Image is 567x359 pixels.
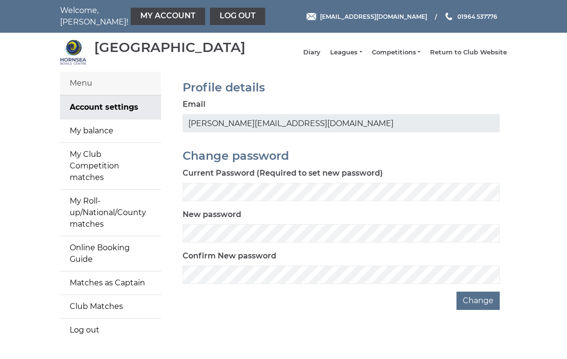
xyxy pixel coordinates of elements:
span: 01964 537776 [457,13,497,20]
span: [EMAIL_ADDRESS][DOMAIN_NAME] [320,13,427,20]
a: Matches as Captain [60,271,161,295]
a: My Account [131,8,205,25]
a: Club Matches [60,295,161,318]
a: Online Booking Guide [60,236,161,271]
a: Log out [60,319,161,342]
a: My Roll-up/National/County matches [60,190,161,236]
img: Hornsea Bowls Centre [60,39,86,65]
label: Email [183,99,206,110]
a: Email [EMAIL_ADDRESS][DOMAIN_NAME] [307,12,427,21]
a: My balance [60,119,161,142]
a: Account settings [60,96,161,119]
a: Return to Club Website [430,48,507,57]
div: Menu [60,72,161,95]
a: Phone us 01964 537776 [444,12,497,21]
nav: Welcome, [PERSON_NAME]! [60,5,238,28]
a: My Club Competition matches [60,143,161,189]
a: Log out [210,8,265,25]
button: Change [456,292,500,310]
div: [GEOGRAPHIC_DATA] [94,40,246,55]
h2: Profile details [183,81,500,94]
a: Leagues [330,48,362,57]
a: Competitions [372,48,420,57]
label: New password [183,209,241,220]
label: Current Password (Required to set new password) [183,167,383,179]
img: Phone us [445,13,452,20]
label: Confirm New password [183,250,276,262]
a: Diary [303,48,320,57]
h2: Change password [183,150,500,162]
img: Email [307,13,316,20]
